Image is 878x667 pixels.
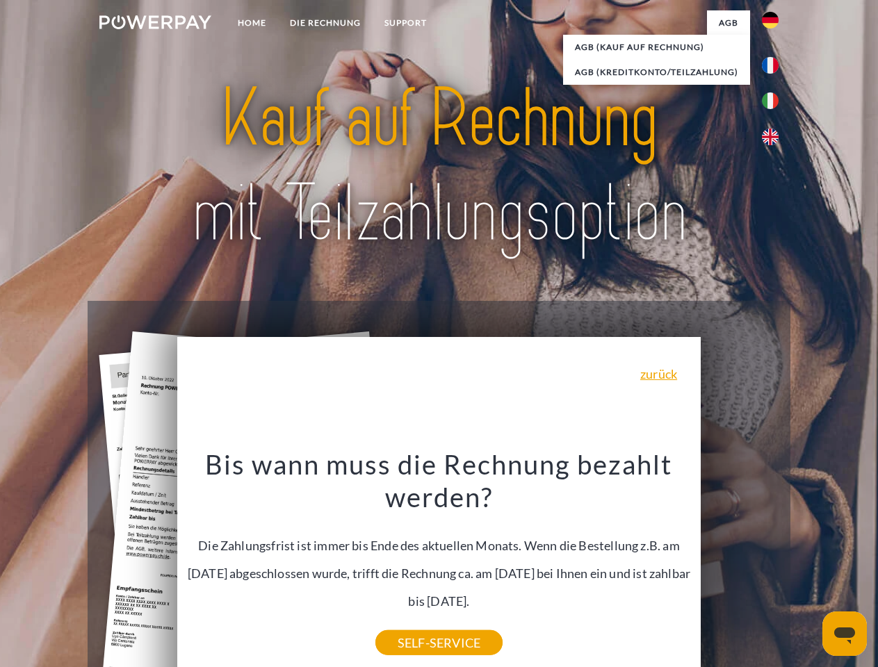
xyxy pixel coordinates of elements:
[99,15,211,29] img: logo-powerpay-white.svg
[226,10,278,35] a: Home
[762,57,779,74] img: fr
[133,67,745,266] img: title-powerpay_de.svg
[186,447,693,643] div: Die Zahlungsfrist ist immer bis Ende des aktuellen Monats. Wenn die Bestellung z.B. am [DATE] abg...
[375,630,503,655] a: SELF-SERVICE
[373,10,439,35] a: SUPPORT
[186,447,693,514] h3: Bis wann muss die Rechnung bezahlt werden?
[707,10,750,35] a: agb
[762,92,779,109] img: it
[278,10,373,35] a: DIE RECHNUNG
[822,611,867,656] iframe: Schaltfläche zum Öffnen des Messaging-Fensters
[563,60,750,85] a: AGB (Kreditkonto/Teilzahlung)
[563,35,750,60] a: AGB (Kauf auf Rechnung)
[640,368,677,380] a: zurück
[762,129,779,145] img: en
[762,12,779,28] img: de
